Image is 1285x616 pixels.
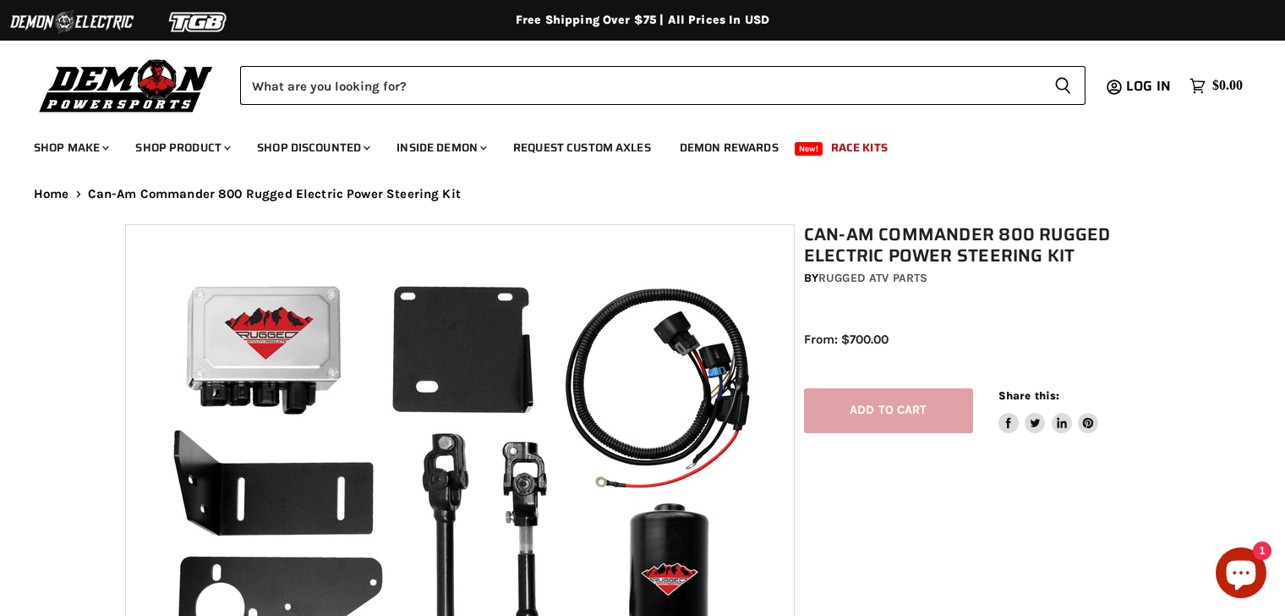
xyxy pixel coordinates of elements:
a: Shop Product [123,130,241,165]
a: Shop Discounted [244,130,380,165]
form: Product [240,66,1085,105]
a: Rugged ATV Parts [818,271,927,285]
span: Can-Am Commander 800 Rugged Electric Power Steering Kit [88,187,461,201]
span: Log in [1126,75,1171,96]
input: Search [240,66,1041,105]
h1: Can-Am Commander 800 Rugged Electric Power Steering Kit [804,224,1169,267]
span: $0.00 [1212,78,1243,94]
div: by [804,269,1169,288]
a: $0.00 [1181,74,1251,98]
a: Shop Make [21,130,119,165]
a: Race Kits [818,130,900,165]
a: Demon Rewards [667,130,791,165]
span: From: $700.00 [804,332,889,347]
a: Request Custom Axles [500,130,664,165]
inbox-online-store-chat: Shopify online store chat [1211,547,1271,602]
span: New! [795,142,823,156]
a: Log in [1118,79,1181,94]
a: Inside Demon [384,130,497,165]
aside: Share this: [998,388,1099,433]
ul: Main menu [21,124,1239,165]
a: Home [34,187,69,201]
button: Search [1041,66,1085,105]
img: Demon Electric Logo 2 [8,6,135,38]
img: TGB Logo 2 [135,6,262,38]
img: Demon Powersports [34,55,219,115]
span: Share this: [998,389,1059,402]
